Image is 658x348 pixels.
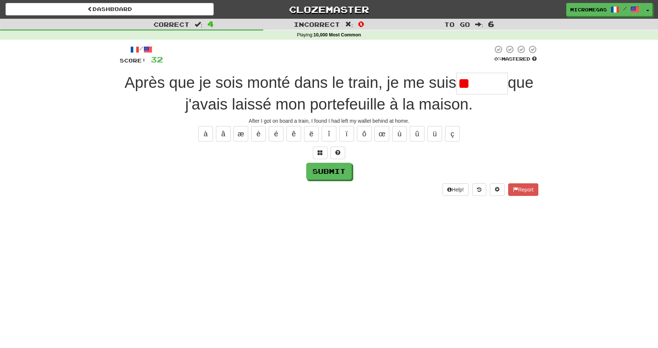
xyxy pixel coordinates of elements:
strong: 10,000 Most Common [314,32,361,37]
span: Score: [120,57,146,64]
span: 32 [151,55,163,64]
button: œ [375,126,389,141]
button: Round history (alt+y) [472,183,486,196]
span: : [345,21,353,28]
button: ï [339,126,354,141]
button: Submit [306,163,352,180]
span: To go [444,21,470,28]
button: Help! [442,183,469,196]
button: ô [357,126,372,141]
span: que j'avais laissé mon portefeuille à la maison. [185,74,533,113]
span: 4 [207,19,214,28]
span: Après que je sois monté dans le train, je me suis [124,74,456,91]
span: : [475,21,483,28]
button: ë [304,126,319,141]
button: æ [234,126,248,141]
button: è [251,126,266,141]
button: Switch sentence to multiple choice alt+p [313,147,328,159]
button: ê [286,126,301,141]
a: microMEGAS / [566,3,643,16]
div: Mastered [493,56,538,62]
span: Correct [153,21,189,28]
button: ü [427,126,442,141]
button: Single letter hint - you only get 1 per sentence and score half the points! alt+h [330,147,345,159]
button: à [198,126,213,141]
span: 0 [358,19,364,28]
span: microMEGAS [570,6,607,13]
button: ç [445,126,460,141]
div: After I got on board a train, I found I had left my wallet behind at home. [120,117,538,125]
button: î [322,126,336,141]
a: Clozemaster [225,3,433,16]
span: / [623,6,627,11]
span: : [195,21,203,28]
a: Dashboard [6,3,214,15]
button: é [269,126,283,141]
button: Report [508,183,538,196]
div: / [120,45,163,54]
button: ù [392,126,407,141]
span: 6 [488,19,494,28]
span: 0 % [494,56,502,62]
span: Incorrect [294,21,340,28]
button: û [410,126,424,141]
button: â [216,126,231,141]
